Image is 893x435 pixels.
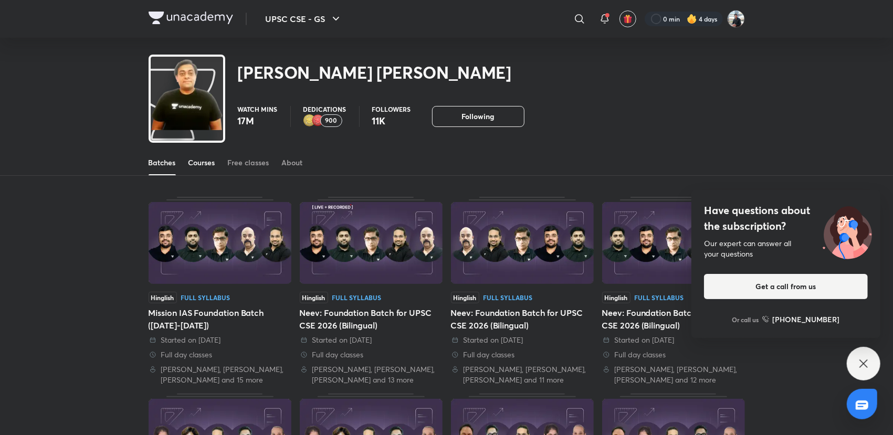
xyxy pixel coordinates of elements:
[602,197,745,385] div: Neev: Foundation Batch for UPSC CSE 2026 (Bilingual)
[704,238,868,259] div: Our expert can answer all your questions
[762,314,840,325] a: [PHONE_NUMBER]
[687,14,697,24] img: streak
[149,197,291,385] div: Mission IAS Foundation Batch (2024-2027)
[282,157,303,168] div: About
[238,62,511,83] h2: [PERSON_NAME] [PERSON_NAME]
[149,292,177,303] span: Hinglish
[814,203,880,259] img: ttu_illustration_new.svg
[619,10,636,27] button: avatar
[303,114,316,127] img: educator badge2
[432,106,524,127] button: Following
[484,294,533,301] div: Full Syllabus
[451,335,594,345] div: Started on 27 Jul 2024
[149,12,233,27] a: Company Logo
[149,349,291,360] div: Full day classes
[372,106,411,112] p: Followers
[238,114,278,127] p: 17M
[300,202,443,284] img: Thumbnail
[451,306,594,332] div: Neev: Foundation Batch for UPSC CSE 2026 (Bilingual)
[773,314,840,325] h6: [PHONE_NUMBER]
[149,306,291,332] div: Mission IAS Foundation Batch ([DATE]-[DATE])
[259,8,349,29] button: UPSC CSE - GS
[228,150,269,175] a: Free classes
[623,14,633,24] img: avatar
[602,292,631,303] span: Hinglish
[602,306,745,332] div: Neev: Foundation Batch for UPSC CSE 2026 (Bilingual)
[602,202,745,284] img: Thumbnail
[325,117,337,124] p: 900
[149,150,176,175] a: Batches
[149,335,291,345] div: Started on 2 Sep 2024
[372,114,411,127] p: 11K
[149,157,176,168] div: Batches
[462,111,495,122] span: Following
[282,150,303,175] a: About
[149,202,291,284] img: Thumbnail
[228,157,269,168] div: Free classes
[727,10,745,28] img: RS PM
[300,306,443,332] div: Neev: Foundation Batch for UPSC CSE 2026 (Bilingual)
[300,349,443,360] div: Full day classes
[300,197,443,385] div: Neev: Foundation Batch for UPSC CSE 2026 (Bilingual)
[188,157,215,168] div: Courses
[181,294,230,301] div: Full Syllabus
[300,335,443,345] div: Started on 8 Aug 2024
[451,364,594,385] div: Sudarshan Gurjar, Dr Sidharth Arora, Atul Jain and 11 more
[451,292,479,303] span: Hinglish
[151,59,223,131] img: class
[332,294,382,301] div: Full Syllabus
[300,292,328,303] span: Hinglish
[602,364,745,385] div: Sudarshan Gurjar, Dr Sidharth Arora, Atul Jain and 12 more
[451,197,594,385] div: Neev: Foundation Batch for UPSC CSE 2026 (Bilingual)
[238,106,278,112] p: Watch mins
[451,202,594,284] img: Thumbnail
[188,150,215,175] a: Courses
[602,349,745,360] div: Full day classes
[602,335,745,345] div: Started on 12 Jul 2024
[704,274,868,299] button: Get a call from us
[451,349,594,360] div: Full day classes
[635,294,684,301] div: Full Syllabus
[732,315,759,324] p: Or call us
[300,364,443,385] div: Sudarshan Gurjar, Dr Sidharth Arora, Atul Jain and 13 more
[704,203,868,234] h4: Have questions about the subscription?
[312,114,324,127] img: educator badge1
[149,12,233,24] img: Company Logo
[303,106,346,112] p: Dedications
[149,364,291,385] div: Navdeep Singh, Sudarshan Gurjar, Dr Sidharth Arora and 15 more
